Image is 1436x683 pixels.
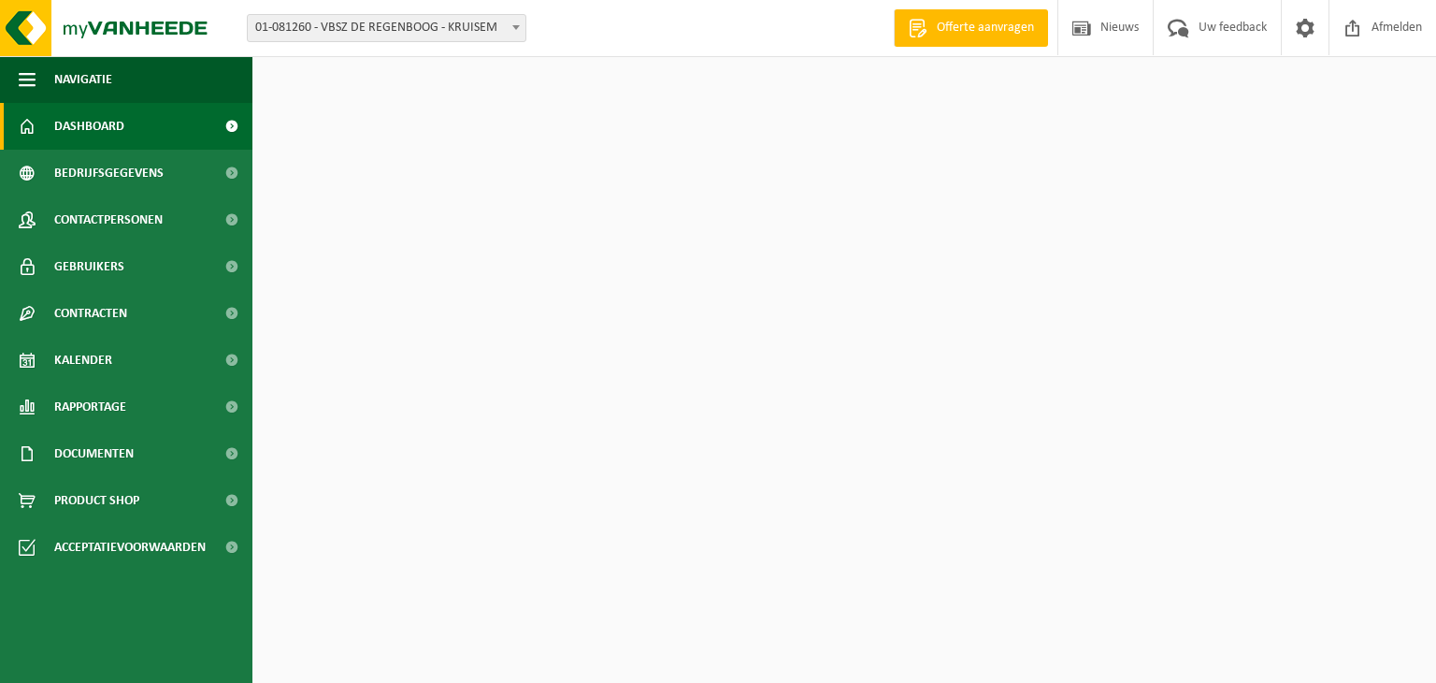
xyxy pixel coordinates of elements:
span: Navigatie [54,56,112,103]
span: 01-081260 - VBSZ DE REGENBOOG - KRUISEM [248,15,525,41]
a: Offerte aanvragen [894,9,1048,47]
span: Kalender [54,337,112,384]
span: Rapportage [54,384,126,430]
span: Documenten [54,430,134,477]
span: Product Shop [54,477,139,524]
span: Contactpersonen [54,196,163,243]
span: Gebruikers [54,243,124,290]
span: Contracten [54,290,127,337]
span: 01-081260 - VBSZ DE REGENBOOG - KRUISEM [247,14,526,42]
span: Dashboard [54,103,124,150]
span: Acceptatievoorwaarden [54,524,206,571]
span: Offerte aanvragen [932,19,1039,37]
span: Bedrijfsgegevens [54,150,164,196]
